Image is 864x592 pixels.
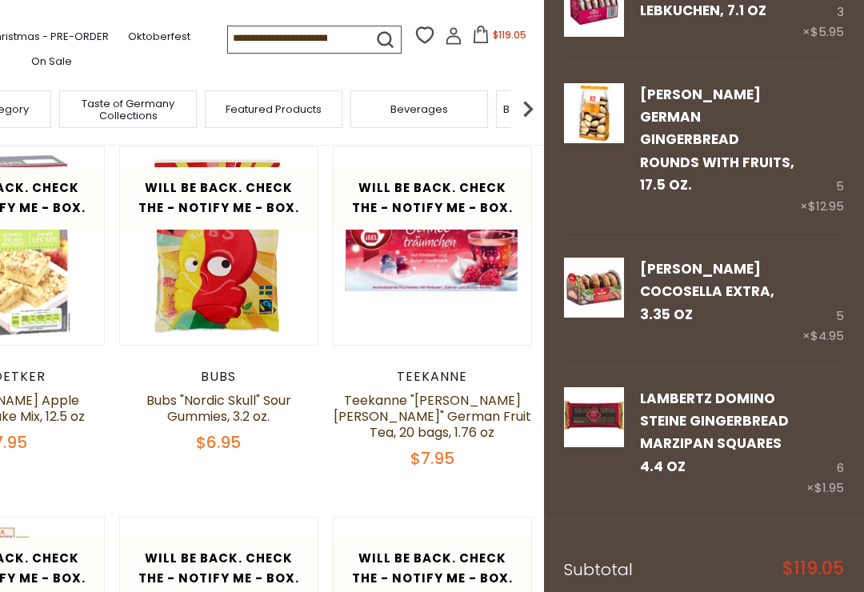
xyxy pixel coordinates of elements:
[810,23,844,40] span: $5.95
[334,391,531,442] a: Teekanne "[PERSON_NAME] [PERSON_NAME]" German Fruit Tea, 20 bags, 1.76 oz
[564,83,624,143] img: Weiss Gingerbread Rounds with Fruit
[808,198,844,214] span: $12.95
[119,369,318,385] div: Bubs
[802,258,844,346] div: 5 ×
[782,560,844,578] span: $119.05
[800,83,844,217] div: 5 ×
[146,391,291,426] a: Bubs "Nordic Skull" Sour Gummies, 3.2 oz.
[512,93,544,125] img: next arrow
[814,479,844,496] span: $1.95
[128,28,190,46] a: Oktoberfest
[564,83,624,217] a: Weiss Gingerbread Rounds with Fruit
[410,447,454,470] span: $7.95
[493,28,526,42] span: $119.05
[564,258,624,318] img: Weiss Cocosella Extra, 3.35 oz
[466,26,534,50] button: $119.05
[640,259,774,324] a: [PERSON_NAME] Cocosella Extra, 3.35 oz
[564,258,624,346] a: Weiss Cocosella Extra, 3.35 oz
[31,53,72,70] a: On Sale
[390,103,448,115] a: Beverages
[564,387,624,498] a: Lambertz Domino Steine Gingerbread Marzipan Squares 4.4 oz
[640,85,794,194] a: [PERSON_NAME] German Gingerbread Rounds with Fruits, 17.5 oz.
[333,369,532,385] div: Teekanne
[564,558,633,581] span: Subtotal
[64,98,192,122] a: Taste of Germany Collections
[503,103,627,115] a: Baking, Cakes, Desserts
[810,327,844,344] span: $4.95
[564,387,624,447] img: Lambertz Domino Steine Gingerbread Marzipan Squares 4.4 oz
[334,147,531,345] img: Teekanne "Schnee Traum" German Fruit Tea, 20 bags, 1.76 oz
[806,387,844,498] div: 6 ×
[226,103,322,115] a: Featured Products
[196,431,241,454] span: $6.95
[120,147,318,345] img: Bubs "Nordic Skull" Sour Gummies, 3.2 oz.
[640,389,789,476] a: Lambertz Domino Steine Gingerbread Marzipan Squares 4.4 oz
